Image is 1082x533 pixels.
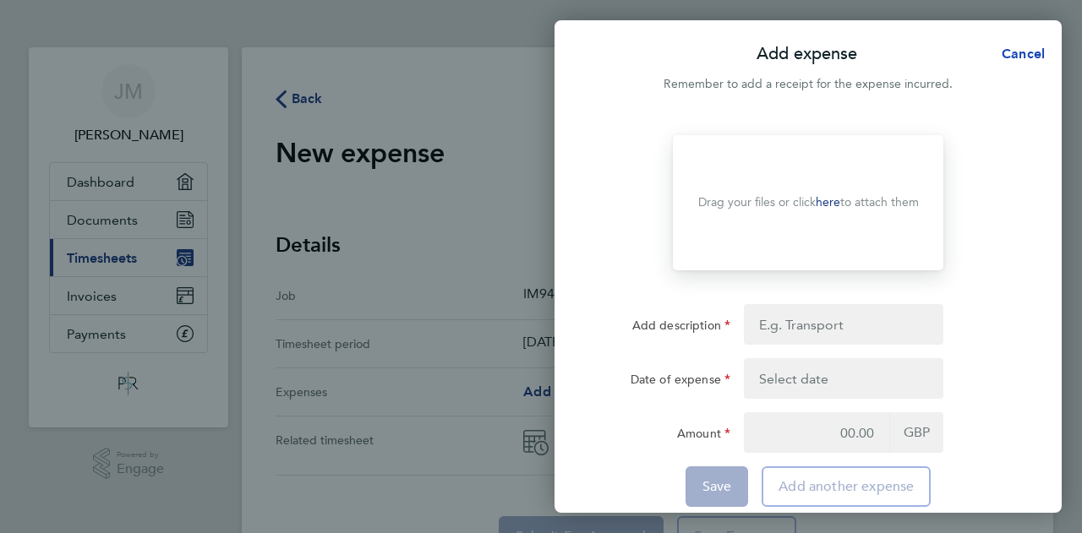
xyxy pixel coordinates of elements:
button: Cancel [975,37,1062,71]
label: Amount [677,426,730,446]
input: E.g. Transport [744,304,943,345]
span: Cancel [997,46,1045,62]
p: Drag your files or click to attach them [698,194,919,211]
span: GBP [889,412,943,453]
div: Remember to add a receipt for the expense incurred. [555,74,1062,95]
label: Date of expense [631,372,730,392]
p: Add expense [757,42,857,66]
label: Add description [632,318,730,338]
input: 00.00 [744,412,889,453]
a: here [816,195,840,209]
